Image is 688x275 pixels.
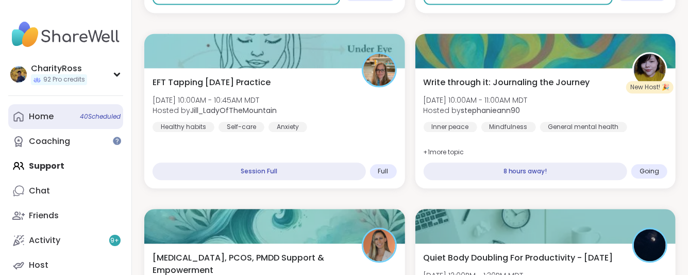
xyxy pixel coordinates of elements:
div: Session Full [153,163,366,180]
a: Coaching [8,129,123,154]
img: stephanieann90 [634,54,666,86]
span: Hosted by [424,105,528,116]
span: 40 Scheduled [80,112,121,121]
div: Mindfulness [481,122,536,132]
a: Friends [8,203,123,228]
div: General mental health [540,122,627,132]
div: Healthy habits [153,122,214,132]
div: Activity [29,235,60,246]
iframe: Spotlight [113,137,121,145]
img: QueenOfTheNight [634,229,666,261]
span: Quiet Body Doubling For Productivity - [DATE] [424,252,613,264]
div: New Host! 🎉 [626,81,674,93]
img: ShareWell Nav Logo [8,17,123,53]
span: Write through it: Journaling the Journey [424,76,590,89]
div: Chat [29,185,50,197]
a: Chat [8,179,123,203]
div: Coaching [29,136,70,147]
span: Going [640,167,659,175]
div: Inner peace [424,122,477,132]
span: [DATE] 10:00AM - 11:00AM MDT [424,95,528,105]
span: [DATE] 10:00AM - 10:45AM MDT [153,95,277,105]
span: Hosted by [153,105,277,116]
a: Activity9+ [8,228,123,253]
div: Host [29,260,48,271]
span: 92 Pro credits [43,75,85,84]
span: Full [378,167,389,175]
img: Jill_LadyOfTheMountain [363,54,395,86]
div: Friends [29,210,59,221]
div: 8 hours away! [424,163,628,180]
span: EFT Tapping [DATE] Practice [153,76,271,89]
a: Home40Scheduled [8,104,123,129]
b: Jill_LadyOfTheMountain [190,105,277,116]
div: CharityRoss [31,63,87,74]
b: stephanieann90 [461,105,521,116]
div: Anxiety [269,122,307,132]
span: 9 + [111,236,120,245]
img: DrSarahCummins [363,229,395,261]
div: Self-care [219,122,264,132]
img: CharityRoss [10,66,27,83]
div: Home [29,111,54,122]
